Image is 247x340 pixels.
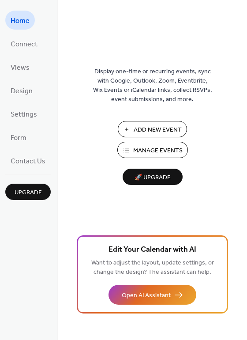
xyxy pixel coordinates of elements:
[11,14,30,28] span: Home
[117,142,188,158] button: Manage Events
[134,125,182,135] span: Add New Event
[11,61,30,75] span: Views
[11,108,37,121] span: Settings
[11,155,45,168] span: Contact Us
[128,172,177,184] span: 🚀 Upgrade
[5,34,43,53] a: Connect
[5,57,35,76] a: Views
[11,131,26,145] span: Form
[11,84,33,98] span: Design
[15,188,42,197] span: Upgrade
[133,146,183,155] span: Manage Events
[5,151,51,170] a: Contact Us
[5,11,35,30] a: Home
[5,81,38,100] a: Design
[122,291,171,300] span: Open AI Assistant
[123,169,183,185] button: 🚀 Upgrade
[5,128,32,147] a: Form
[93,67,212,104] span: Display one-time or recurring events, sync with Google, Outlook, Zoom, Eventbrite, Wix Events or ...
[11,38,37,51] span: Connect
[109,244,196,256] span: Edit Your Calendar with AI
[91,257,214,278] span: Want to adjust the layout, update settings, or change the design? The assistant can help.
[118,121,187,137] button: Add New Event
[109,285,196,305] button: Open AI Assistant
[5,184,51,200] button: Upgrade
[5,104,42,123] a: Settings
